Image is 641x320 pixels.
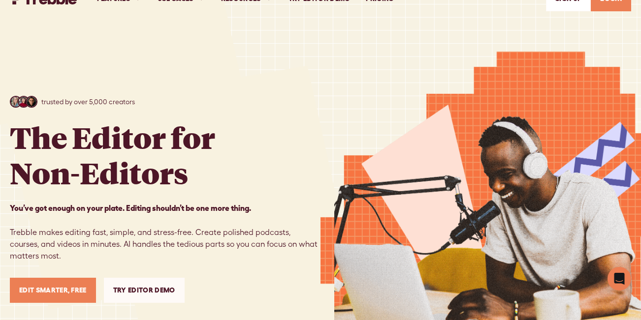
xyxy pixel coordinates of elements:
h1: The Editor for Non-Editors [10,119,215,190]
strong: You’ve got enough on your plate. Editing shouldn’t be one more thing. ‍ [10,204,251,212]
a: Try Editor Demo [104,278,185,303]
p: Trebble makes editing fast, simple, and stress-free. Create polished podcasts, courses, and video... [10,202,320,262]
div: Open Intercom Messenger [608,267,631,291]
p: trusted by over 5,000 creators [41,97,135,107]
a: Edit Smarter, Free [10,278,96,303]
